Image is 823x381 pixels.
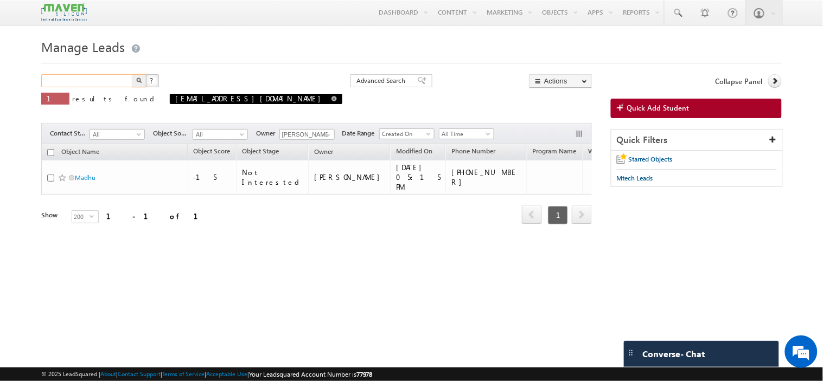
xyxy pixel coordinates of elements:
[451,147,495,155] span: Phone Number
[188,145,236,159] a: Object Score
[379,128,435,139] a: Created On
[572,205,592,224] span: next
[175,94,326,103] span: [EMAIL_ADDRESS][DOMAIN_NAME]
[106,210,211,222] div: 1 - 1 of 1
[243,147,279,155] span: Object Stage
[118,370,161,377] a: Contact Support
[529,74,592,88] button: Actions
[627,103,690,113] span: Quick Add Student
[41,3,87,22] img: Custom Logo
[314,147,333,156] span: Owner
[146,74,159,87] button: ?
[193,129,248,140] a: All
[41,369,373,379] span: © 2025 LeadSquared | | | | |
[72,211,90,223] span: 200
[533,147,577,155] span: Program Name
[75,173,95,182] a: Madhu
[150,76,155,85] span: ?
[522,205,542,224] span: prev
[527,145,582,159] a: Program Name
[320,130,334,140] a: Show All Items
[396,163,441,192] div: [DATE] 05:15 PM
[136,78,142,83] img: Search
[72,94,158,103] span: results found
[356,76,409,86] span: Advanced Search
[90,214,98,218] span: select
[617,174,653,182] span: Mtech Leads
[90,130,142,139] span: All
[627,348,635,357] img: carter-drag
[237,145,285,159] a: Object Stage
[396,147,432,155] span: Modified On
[611,130,782,151] div: Quick Filters
[206,370,247,377] a: Acceptable Use
[548,206,568,224] span: 1
[50,128,90,138] span: Contact Stage
[342,128,379,138] span: Date Range
[716,76,763,86] span: Collapse Panel
[47,149,54,156] input: Check all records
[446,145,501,159] a: Phone Number
[153,128,193,138] span: Object Source
[583,145,633,159] a: Website Page
[162,370,205,377] a: Terms of Service
[56,146,105,160] a: Object Name
[356,370,373,378] span: 77978
[629,155,673,163] span: Starred Objects
[41,210,63,220] div: Show
[47,94,64,103] span: 1
[249,370,373,378] span: Your Leadsquared Account Number is
[439,129,491,139] span: All Time
[522,206,542,224] a: prev
[193,130,245,139] span: All
[279,129,335,140] input: Type to Search
[380,129,431,139] span: Created On
[194,147,231,155] span: Object Score
[41,38,125,55] span: Manage Leads
[194,172,232,182] div: -15
[100,370,116,377] a: About
[314,172,385,182] div: [PERSON_NAME]
[572,206,592,224] a: next
[90,129,145,140] a: All
[451,167,522,187] div: [PHONE_NUMBER]
[589,147,628,155] span: Website Page
[643,349,705,359] span: Converse - Chat
[256,128,279,138] span: Owner
[391,145,438,159] a: Modified On
[243,167,304,187] div: Not Interested
[611,99,782,118] a: Quick Add Student
[439,128,494,139] a: All Time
